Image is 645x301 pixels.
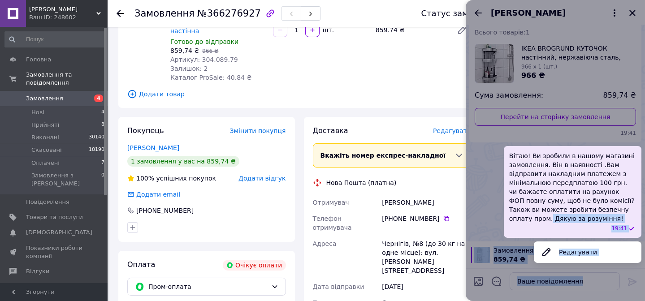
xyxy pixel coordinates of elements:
[29,5,96,13] span: Дім Комфорт
[433,127,471,134] span: Редагувати
[197,8,261,19] span: №366276927
[26,267,49,275] span: Відгуки
[313,199,349,206] span: Отримувач
[127,156,239,167] div: 1 замовлення у вас на 859,74 ₴
[31,108,44,116] span: Нові
[380,194,473,211] div: [PERSON_NAME]
[89,146,104,154] span: 18190
[313,283,364,290] span: Дата відправки
[134,8,195,19] span: Замовлення
[101,172,104,188] span: 0
[534,243,641,261] button: Редагувати
[127,174,216,183] div: успішних покупок
[136,175,154,182] span: 100%
[31,146,62,154] span: Скасовані
[313,240,337,247] span: Адреса
[4,31,105,47] input: Пошук
[127,126,164,135] span: Покупець
[170,47,199,54] span: 859,74 ₴
[26,56,51,64] span: Головна
[223,260,286,271] div: Очікує оплати
[380,236,473,279] div: Чернігів, №8 (до 30 кг на одне місце): вул. [PERSON_NAME][STREET_ADDRESS]
[117,9,124,18] div: Повернутися назад
[26,228,92,236] span: [DEMOGRAPHIC_DATA]
[94,95,103,102] span: 4
[101,108,104,116] span: 4
[313,126,348,135] span: Доставка
[31,121,59,129] span: Прийняті
[26,244,83,260] span: Показники роботи компанії
[31,172,101,188] span: Замовлення з [PERSON_NAME]
[26,71,108,87] span: Замовлення та повідомлення
[101,159,104,167] span: 7
[453,21,471,39] a: Редагувати
[320,152,446,159] span: Вкажіть номер експрес-накладної
[202,48,218,54] span: 966 ₴
[126,190,181,199] div: Додати email
[421,9,504,18] div: Статус замовлення
[380,279,473,295] div: [DATE]
[127,89,471,99] span: Додати товар
[238,175,286,182] span: Додати відгук
[509,151,636,223] span: Вітаю! Ви зробили в нашому магазині замовлення. Він в наявності .Вам відправити накладним платеже...
[127,144,179,151] a: [PERSON_NAME]
[148,282,268,292] span: Пром-оплата
[230,127,286,134] span: Змінити покупця
[29,13,108,21] div: Ваш ID: 248602
[170,65,208,72] span: Залишок: 2
[324,178,399,187] div: Нова Пошта (платна)
[101,121,104,129] span: 8
[127,260,155,269] span: Оплата
[320,26,335,34] div: шт.
[135,206,195,215] div: [PHONE_NUMBER]
[611,225,627,232] span: 19:41 12.10.2025
[135,190,181,199] div: Додати email
[31,159,60,167] span: Оплачені
[26,95,63,103] span: Замовлення
[26,198,69,206] span: Повідомлення
[170,74,251,81] span: Каталог ProSale: 40.84 ₴
[372,24,450,36] div: 859.74 ₴
[31,133,59,142] span: Виконані
[382,214,471,223] div: [PHONE_NUMBER]
[313,215,352,231] span: Телефон отримувача
[170,38,238,45] span: Готово до відправки
[26,213,83,221] span: Товари та послуги
[89,133,104,142] span: 30140
[170,56,238,63] span: Артикул: 304.089.79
